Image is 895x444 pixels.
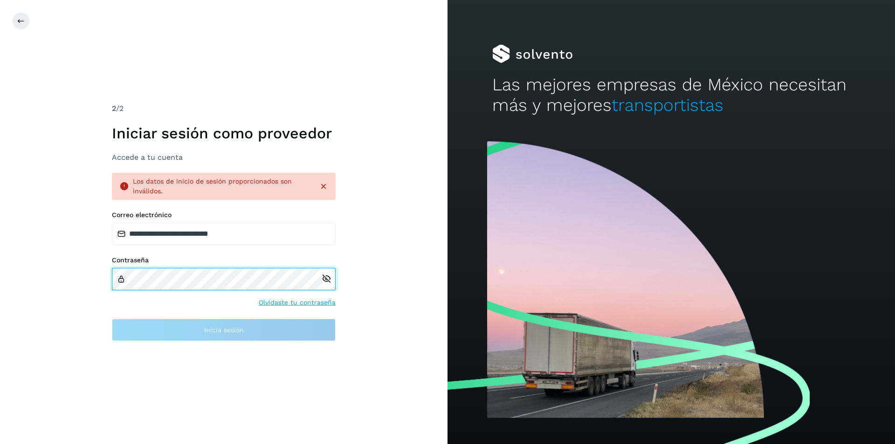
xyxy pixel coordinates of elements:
h1: Iniciar sesión como proveedor [112,124,336,142]
label: Correo electrónico [112,211,336,219]
button: Inicia sesión [112,319,336,341]
div: Los datos de inicio de sesión proporcionados son inválidos. [133,177,311,196]
h3: Accede a tu cuenta [112,153,336,162]
span: 2 [112,104,116,113]
h2: Las mejores empresas de México necesitan más y mejores [492,75,850,116]
div: /2 [112,103,336,114]
a: Olvidaste tu contraseña [259,298,336,307]
label: Contraseña [112,256,336,264]
span: transportistas [612,95,723,115]
span: Inicia sesión [204,327,244,333]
